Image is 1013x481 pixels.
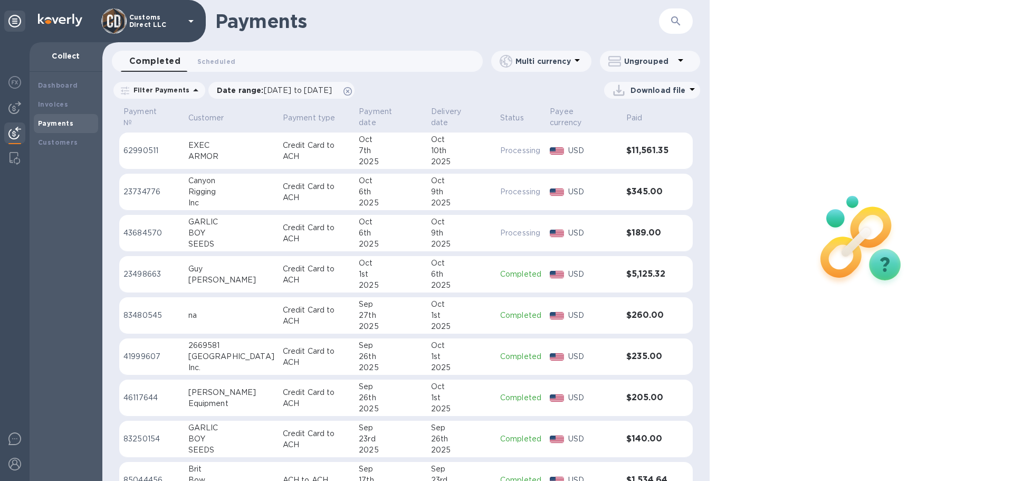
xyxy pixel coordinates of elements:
div: [PERSON_NAME] [188,387,274,398]
p: USD [568,228,618,239]
div: 2025 [431,321,492,332]
h3: $205.00 [626,393,672,403]
div: Oct [359,175,423,186]
p: Credit Card to ACH [283,222,350,244]
b: Payments [38,119,73,127]
img: USD [550,271,564,278]
p: Processing [500,186,541,197]
div: 26th [359,351,423,362]
p: Credit Card to ACH [283,428,350,450]
p: Credit Card to ACH [283,346,350,368]
div: SEEDS [188,239,274,250]
p: Customs Direct LLC [129,14,182,29]
div: 1st [431,351,492,362]
div: 6th [431,269,492,280]
div: [GEOGRAPHIC_DATA] [188,351,274,362]
div: 6th [359,186,423,197]
span: Payment type [283,112,349,124]
h3: $140.00 [626,434,672,444]
div: Sep [431,464,492,475]
b: Invoices [38,100,68,108]
img: USD [550,436,564,443]
p: USD [568,351,618,362]
p: Date range : [217,85,337,96]
p: Completed [500,351,541,362]
h3: $260.00 [626,310,672,320]
div: 2025 [431,445,492,456]
div: Oct [431,175,492,186]
div: Canyon [188,175,274,186]
div: Sep [359,340,423,351]
div: Inc. [188,362,274,373]
div: Oct [359,216,423,228]
div: 10th [431,145,492,156]
p: Processing [500,228,541,239]
span: Payee currency [550,106,617,128]
div: 2025 [359,197,423,209]
div: 26th [359,392,423,403]
img: USD [550,353,564,361]
p: USD [568,433,618,445]
h3: $189.00 [626,228,672,238]
div: GARLIC [188,216,274,228]
p: Paid [626,112,643,124]
h3: $345.00 [626,187,672,197]
p: Payee currency [550,106,604,128]
img: USD [550,312,564,319]
div: 2025 [431,403,492,414]
p: Payment type [283,112,336,124]
p: Delivery date [431,106,478,128]
div: BOY [188,433,274,445]
div: 2025 [359,156,423,167]
div: 23rd [359,433,423,445]
div: Sep [359,464,423,475]
div: Sep [359,381,423,392]
p: Download file [630,85,686,96]
div: SEEDS [188,445,274,456]
span: [DATE] to [DATE] [264,86,332,95]
img: USD [550,188,564,196]
div: 2025 [359,280,423,291]
div: Equipment [188,398,274,409]
h3: $11,561.35 [626,146,672,156]
div: 2025 [359,403,423,414]
div: 2025 [359,445,423,456]
div: Oct [431,381,492,392]
div: Oct [359,134,423,145]
b: Customers [38,138,78,146]
div: Guy [188,263,274,275]
h3: $5,125.32 [626,269,672,279]
div: Sep [359,299,423,310]
p: Processing [500,145,541,156]
div: 1st [431,310,492,321]
p: Credit Card to ACH [283,263,350,286]
div: Oct [431,340,492,351]
p: Payment № [123,106,166,128]
p: Status [500,112,524,124]
p: 83480545 [123,310,180,321]
p: Ungrouped [624,56,674,67]
span: Scheduled [197,56,235,67]
p: 41999607 [123,351,180,362]
img: Foreign exchange [8,76,21,89]
div: 7th [359,145,423,156]
div: 1st [431,392,492,403]
p: Completed [500,310,541,321]
b: Dashboard [38,81,78,89]
img: USD [550,394,564,402]
p: 83250154 [123,433,180,445]
span: Payment date [359,106,423,128]
div: 2025 [431,197,492,209]
p: Credit Card to ACH [283,387,350,409]
p: Credit Card to ACH [283,305,350,327]
p: USD [568,392,618,403]
img: USD [550,147,564,155]
div: 2025 [431,239,492,250]
div: 9th [431,228,492,239]
div: Rigging [188,186,274,197]
span: Status [500,112,538,124]
p: 23498663 [123,269,180,280]
div: 2025 [431,280,492,291]
div: 1st [359,269,423,280]
div: na [188,310,274,321]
